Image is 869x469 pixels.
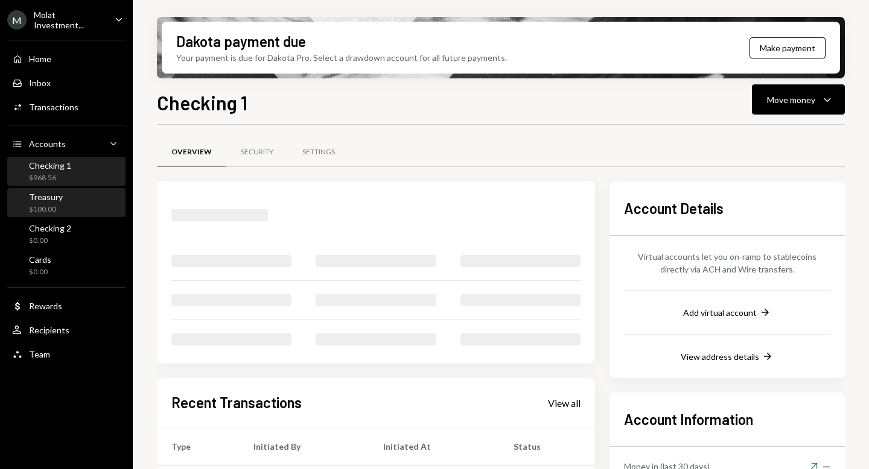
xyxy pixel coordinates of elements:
div: $968.56 [29,173,71,183]
div: Treasury [29,192,63,202]
a: Recipients [7,319,126,341]
div: Add virtual account [683,307,757,318]
div: Move money [767,93,815,106]
a: Accounts [7,133,126,154]
div: Rewards [29,301,62,311]
button: Make payment [750,37,826,58]
button: View address details [681,350,774,364]
div: Molat Investment... [34,10,105,30]
div: Overview [171,147,212,157]
a: Settings [288,137,349,168]
div: View address details [681,351,759,362]
div: Home [29,54,51,64]
div: Security [241,147,273,157]
a: Checking 1$968.56 [7,157,126,186]
div: Settings [302,147,335,157]
div: Accounts [29,139,66,149]
th: Type [157,427,239,466]
h2: Account Information [624,409,830,429]
div: Recipients [29,325,69,335]
th: Initiated By [239,427,369,466]
a: Inbox [7,72,126,93]
h2: Recent Transactions [171,392,302,412]
h1: Checking 1 [157,90,247,115]
div: Transactions [29,102,78,112]
a: Transactions [7,96,126,118]
a: Cards$0.00 [7,251,126,280]
a: Home [7,48,126,69]
div: Team [29,349,50,359]
div: $0.00 [29,236,71,246]
div: $0.00 [29,267,51,277]
div: Your payment is due for Dakota Pro. Select a drawdown account for all future payments. [176,51,507,64]
h2: Account Details [624,198,830,218]
a: Security [226,137,288,168]
div: Checking 2 [29,223,71,233]
button: Add virtual account [683,306,771,319]
button: Move money [752,84,845,115]
div: Cards [29,254,51,265]
div: Dakota payment due [176,31,306,51]
a: Rewards [7,295,126,316]
div: Inbox [29,78,51,88]
a: Treasury$100.00 [7,188,126,217]
th: Status [499,427,595,466]
th: Initiated At [369,427,499,466]
div: View all [548,397,581,409]
div: Virtual accounts let you on-ramp to stablecoins directly via ACH and Wire transfers. [624,250,830,275]
div: M [7,10,27,30]
div: $100.00 [29,204,63,215]
div: Checking 1 [29,160,71,171]
a: View all [548,396,581,409]
a: Team [7,343,126,365]
a: Overview [157,137,226,168]
a: Checking 2$0.00 [7,219,126,248]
